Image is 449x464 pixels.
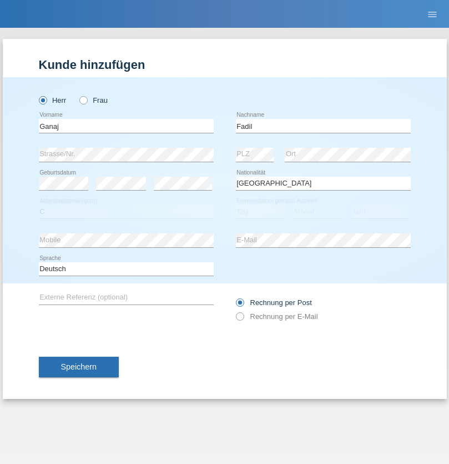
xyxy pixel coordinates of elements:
input: Herr [39,96,46,103]
label: Herr [39,96,67,104]
button: Speichern [39,357,119,378]
input: Frau [79,96,87,103]
span: Speichern [61,362,97,371]
i: menu [427,9,438,20]
h1: Kunde hinzufügen [39,58,411,72]
input: Rechnung per E-Mail [236,312,243,326]
label: Frau [79,96,108,104]
a: menu [421,11,443,17]
label: Rechnung per Post [236,298,312,307]
input: Rechnung per Post [236,298,243,312]
label: Rechnung per E-Mail [236,312,318,321]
